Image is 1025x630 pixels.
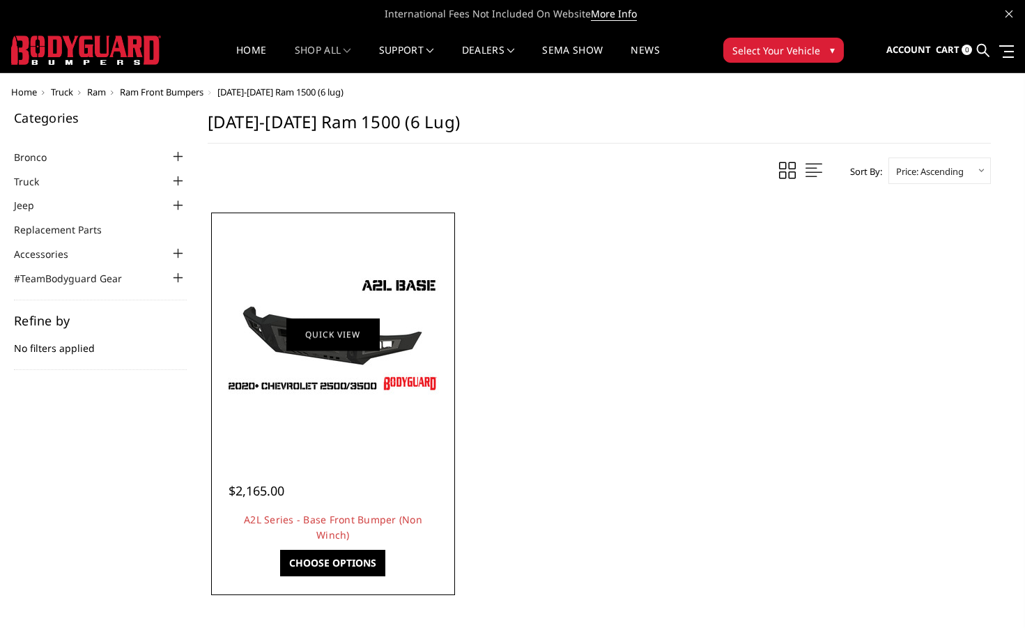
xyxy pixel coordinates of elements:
span: Cart [936,43,960,56]
a: A2L Series - Base Front Bumper (Non Winch) A2L Series - Base Front Bumper (Non Winch) [215,216,452,453]
h5: Refine by [14,314,187,327]
a: Cart 0 [936,31,972,69]
a: Truck [51,86,73,98]
a: Support [379,45,434,72]
img: BODYGUARD BUMPERS [11,36,161,65]
a: Dealers [462,45,515,72]
div: No filters applied [14,314,187,370]
a: Accessories [14,247,86,261]
a: shop all [295,45,351,72]
a: Choose Options [280,550,385,576]
span: Select Your Vehicle [732,43,820,58]
a: A2L Series - Base Front Bumper (Non Winch) [244,513,422,541]
span: $2,165.00 [229,482,284,499]
h1: [DATE]-[DATE] Ram 1500 (6 lug) [208,112,991,144]
label: Sort By: [842,161,882,182]
a: News [631,45,659,72]
span: ▾ [830,43,835,57]
a: SEMA Show [542,45,603,72]
a: Truck [14,174,56,189]
a: Home [11,86,37,98]
img: A2L Series - Base Front Bumper (Non Winch) [222,272,445,397]
a: Bronco [14,150,64,164]
a: #TeamBodyguard Gear [14,271,139,286]
a: More Info [591,7,637,21]
span: 0 [962,45,972,55]
span: Account [886,43,931,56]
a: Replacement Parts [14,222,119,237]
a: Ram Front Bumpers [120,86,203,98]
a: Ram [87,86,106,98]
h5: Categories [14,112,187,124]
a: Home [236,45,266,72]
iframe: Chat Widget [955,563,1025,630]
a: Account [886,31,931,69]
a: Jeep [14,198,52,213]
span: [DATE]-[DATE] Ram 1500 (6 lug) [217,86,344,98]
a: Quick view [286,318,380,351]
button: Select Your Vehicle [723,38,844,63]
